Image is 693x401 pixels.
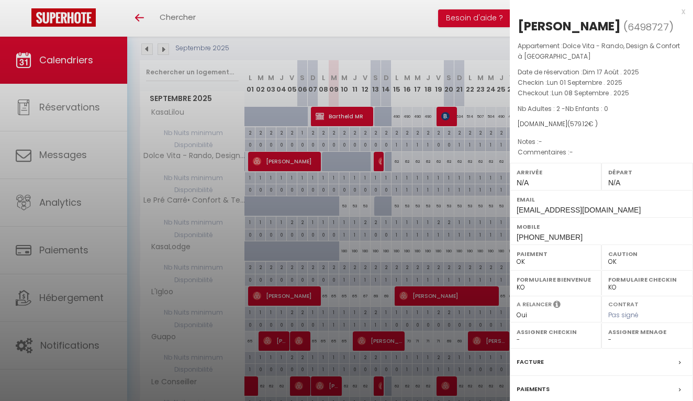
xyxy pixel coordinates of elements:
[608,274,686,285] label: Formulaire Checkin
[553,300,561,311] i: Sélectionner OUI si vous souhaiter envoyer les séquences de messages post-checkout
[517,327,595,337] label: Assigner Checkin
[517,206,641,214] span: [EMAIL_ADDRESS][DOMAIN_NAME]
[547,78,622,87] span: Lun 01 Septembre . 2025
[608,300,639,307] label: Contrat
[570,119,588,128] span: 579.12
[608,327,686,337] label: Assigner Menage
[518,88,685,98] p: Checkout :
[518,119,685,129] div: [DOMAIN_NAME]
[518,104,608,113] span: Nb Adultes : 2 -
[518,67,685,77] p: Date de réservation :
[628,20,669,34] span: 6498727
[517,300,552,309] label: A relancer
[608,179,620,187] span: N/A
[518,41,680,61] span: Dolce Vita - Rando, Design & Confort à [GEOGRAPHIC_DATA]
[517,194,686,205] label: Email
[518,147,685,158] p: Commentaires :
[510,5,685,18] div: x
[565,104,608,113] span: Nb Enfants : 0
[608,167,686,177] label: Départ
[518,18,621,35] div: [PERSON_NAME]
[583,68,639,76] span: Dim 17 Août . 2025
[517,179,529,187] span: N/A
[518,137,685,147] p: Notes :
[517,274,595,285] label: Formulaire Bienvenue
[518,77,685,88] p: Checkin :
[552,88,629,97] span: Lun 08 Septembre . 2025
[517,221,686,232] label: Mobile
[623,19,674,34] span: ( )
[517,357,544,367] label: Facture
[569,148,573,157] span: -
[517,167,595,177] label: Arrivée
[567,119,598,128] span: ( € )
[517,233,583,241] span: [PHONE_NUMBER]
[517,249,595,259] label: Paiement
[8,4,40,36] button: Ouvrir le widget de chat LiveChat
[539,137,542,146] span: -
[517,384,550,395] label: Paiements
[518,41,685,62] p: Appartement :
[608,310,639,319] span: Pas signé
[608,249,686,259] label: Caution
